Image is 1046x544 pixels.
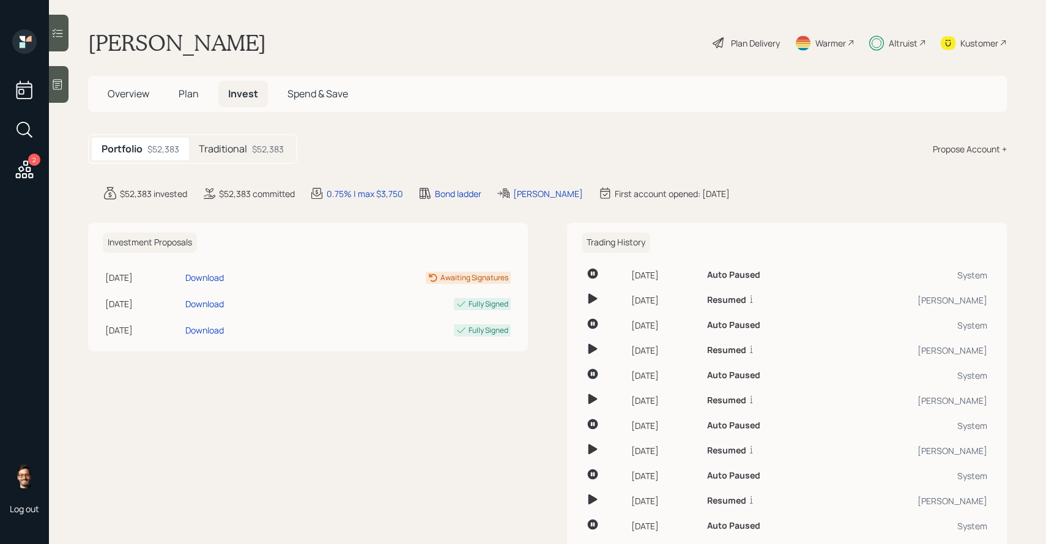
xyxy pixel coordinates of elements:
h6: Resumed [707,445,746,456]
div: [DATE] [631,444,697,457]
div: System [836,520,987,532]
div: System [836,469,987,482]
div: System [836,269,987,281]
div: [DATE] [631,520,697,532]
div: [DATE] [631,494,697,507]
div: [DATE] [105,324,180,337]
div: [DATE] [631,269,697,281]
h6: Resumed [707,395,746,406]
div: [DATE] [631,419,697,432]
h6: Investment Proposals [103,233,197,253]
div: 0.75% | max $3,750 [327,187,403,200]
div: [PERSON_NAME] [513,187,583,200]
div: Propose Account + [933,143,1007,155]
div: Download [185,324,224,337]
div: Plan Delivery [731,37,780,50]
div: Bond ladder [435,187,481,200]
div: Fully Signed [469,325,508,336]
div: [DATE] [631,369,697,382]
div: [DATE] [105,297,180,310]
div: $52,383 committed [219,187,295,200]
div: System [836,319,987,332]
div: [PERSON_NAME] [836,444,987,457]
div: Awaiting Signatures [440,272,508,283]
h6: Auto Paused [707,471,760,481]
span: Spend & Save [287,87,348,100]
div: System [836,419,987,432]
h1: [PERSON_NAME] [88,29,266,56]
div: [DATE] [105,271,180,284]
div: First account opened: [DATE] [615,187,730,200]
h6: Resumed [707,295,746,305]
h5: Traditional [199,143,247,155]
div: [DATE] [631,344,697,357]
div: [DATE] [631,294,697,307]
div: Fully Signed [469,299,508,310]
h6: Auto Paused [707,270,760,280]
div: $52,383 [252,143,284,155]
div: [DATE] [631,469,697,482]
div: [PERSON_NAME] [836,394,987,407]
div: Download [185,297,224,310]
div: $52,383 [147,143,179,155]
h6: Auto Paused [707,320,760,330]
h6: Trading History [582,233,650,253]
h6: Auto Paused [707,420,760,431]
div: System [836,369,987,382]
div: Log out [10,503,39,515]
div: [DATE] [631,319,697,332]
h5: Portfolio [102,143,143,155]
h6: Auto Paused [707,521,760,531]
div: Download [185,271,224,284]
h6: Auto Paused [707,370,760,381]
div: $52,383 invested [120,187,187,200]
div: Kustomer [960,37,998,50]
div: [DATE] [631,394,697,407]
div: 2 [28,154,40,166]
div: [PERSON_NAME] [836,294,987,307]
div: Warmer [815,37,846,50]
h6: Resumed [707,345,746,356]
div: Altruist [889,37,918,50]
div: [PERSON_NAME] [836,494,987,507]
h6: Resumed [707,496,746,506]
span: Invest [228,87,258,100]
div: [PERSON_NAME] [836,344,987,357]
span: Overview [108,87,149,100]
span: Plan [179,87,199,100]
img: sami-boghos-headshot.png [12,464,37,488]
